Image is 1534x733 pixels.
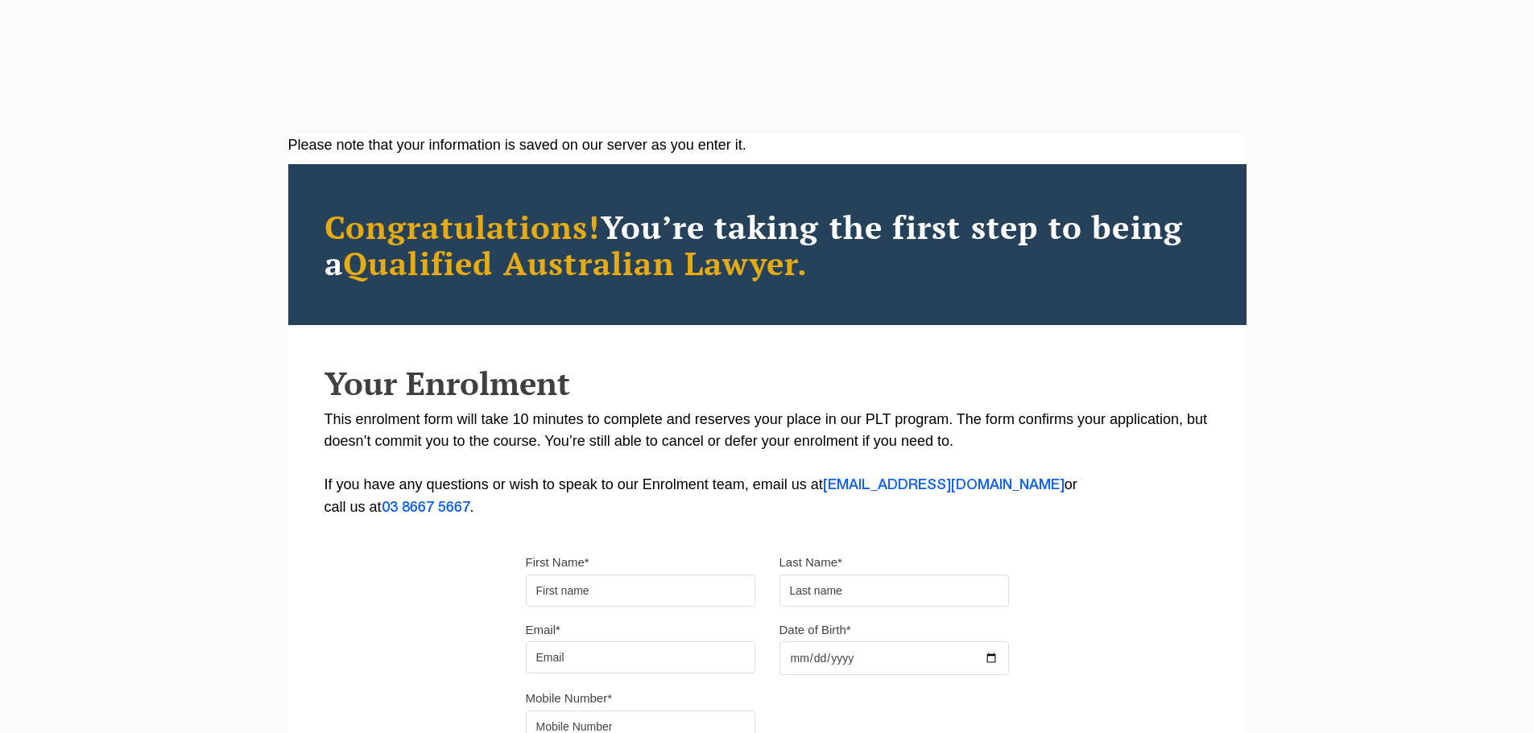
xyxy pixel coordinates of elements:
label: Mobile Number* [526,690,613,706]
input: Last name [779,574,1009,607]
label: Email* [526,622,560,638]
input: First name [526,574,755,607]
h2: You’re taking the first step to being a [325,208,1210,281]
a: [PERSON_NAME] Centre for Law [36,18,214,93]
span: Qualified Australian Lawyer. [343,241,808,284]
input: Email [526,641,755,673]
label: Last Name* [779,554,842,570]
span: Congratulations! [325,205,601,248]
a: [EMAIL_ADDRESS][DOMAIN_NAME] [823,479,1065,492]
p: This enrolment form will take 10 minutes to complete and reserves your place in our PLT program. ... [325,409,1210,519]
a: 03 8667 5667 [382,501,470,514]
label: First Name* [526,554,589,570]
div: Please note that your information is saved on our server as you enter it. [288,134,1247,156]
h2: Your Enrolment [325,365,1210,401]
label: Date of Birth* [779,622,851,638]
